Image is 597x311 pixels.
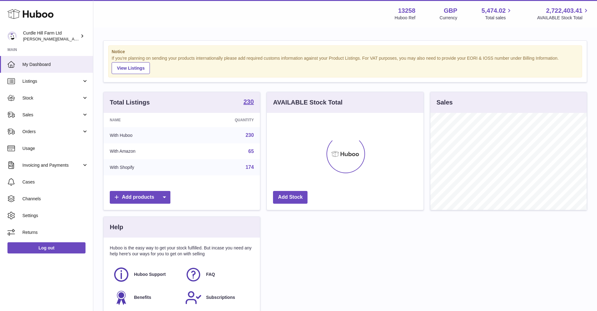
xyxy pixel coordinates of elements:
[112,62,150,74] a: View Listings
[189,113,260,127] th: Quantity
[22,129,82,135] span: Orders
[22,196,88,202] span: Channels
[113,266,179,283] a: Huboo Support
[482,7,506,15] span: 5,474.02
[22,162,82,168] span: Invoicing and Payments
[437,98,453,107] h3: Sales
[537,7,590,21] a: 2,722,403.41 AVAILABLE Stock Total
[206,272,215,277] span: FAQ
[22,179,88,185] span: Cases
[22,78,82,84] span: Listings
[110,223,123,231] h3: Help
[104,159,189,175] td: With Shopify
[440,15,457,21] div: Currency
[134,272,166,277] span: Huboo Support
[546,7,582,15] span: 2,722,403.41
[104,143,189,160] td: With Amazon
[110,245,254,257] p: Huboo is the easy way to get your stock fulfilled. But incase you need any help here's our ways f...
[22,213,88,219] span: Settings
[537,15,590,21] span: AVAILABLE Stock Total
[185,289,251,306] a: Subscriptions
[398,7,415,15] strong: 13258
[22,230,88,235] span: Returns
[22,62,88,67] span: My Dashboard
[485,15,513,21] span: Total sales
[22,95,82,101] span: Stock
[104,127,189,143] td: With Huboo
[22,146,88,151] span: Usage
[243,99,254,106] a: 230
[273,98,342,107] h3: AVAILABLE Stock Total
[246,165,254,170] a: 174
[246,132,254,138] a: 230
[7,242,86,253] a: Log out
[112,49,579,55] strong: Notice
[134,295,151,300] span: Benefits
[23,30,79,42] div: Curdle Hill Farm Ltd
[7,31,17,41] img: miranda@diddlysquatfarmshop.com
[104,113,189,127] th: Name
[444,7,457,15] strong: GBP
[185,266,251,283] a: FAQ
[23,36,125,41] span: [PERSON_NAME][EMAIL_ADDRESS][DOMAIN_NAME]
[206,295,235,300] span: Subscriptions
[395,15,415,21] div: Huboo Ref
[273,191,308,204] a: Add Stock
[110,98,150,107] h3: Total Listings
[482,7,513,21] a: 5,474.02 Total sales
[110,191,170,204] a: Add products
[248,149,254,154] a: 65
[113,289,179,306] a: Benefits
[22,112,82,118] span: Sales
[243,99,254,105] strong: 230
[112,55,579,74] div: If you're planning on sending your products internationally please add required customs informati...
